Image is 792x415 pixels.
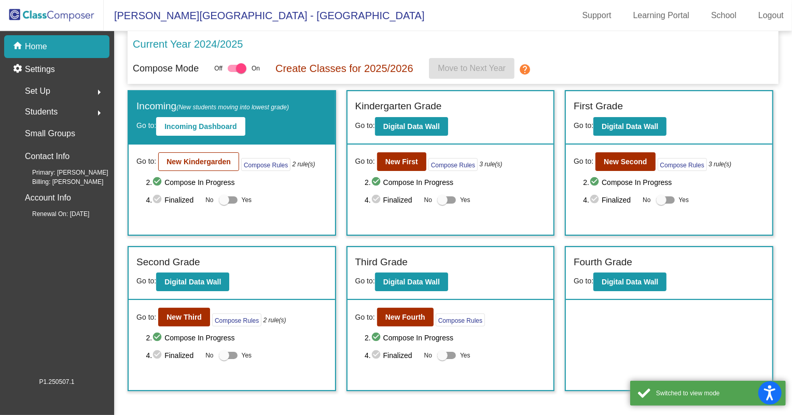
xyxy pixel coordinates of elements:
[583,194,638,206] span: 4. Finalized
[583,176,765,189] span: 2. Compose In Progress
[355,156,375,167] span: Go to:
[438,64,506,73] span: Move to Next Year
[708,160,731,169] i: 3 rule(s)
[365,332,546,344] span: 2. Compose In Progress
[133,36,243,52] p: Current Year 2024/2025
[383,122,440,131] b: Digital Data Wall
[589,194,602,206] mat-icon: check_circle
[156,273,229,291] button: Digital Data Wall
[377,152,426,171] button: New First
[241,158,290,171] button: Compose Rules
[574,99,623,114] label: First Grade
[136,312,156,323] span: Go to:
[12,63,25,76] mat-icon: settings
[656,389,778,398] div: Switched to view mode
[146,349,201,362] span: 4. Finalized
[371,176,383,189] mat-icon: check_circle
[136,255,200,270] label: Second Grade
[16,168,108,177] span: Primary: [PERSON_NAME]
[25,63,55,76] p: Settings
[371,194,383,206] mat-icon: check_circle
[385,313,425,321] b: New Fourth
[365,176,546,189] span: 2. Compose In Progress
[164,122,237,131] b: Incoming Dashboard
[428,158,478,171] button: Compose Rules
[133,62,199,76] p: Compose Mode
[574,121,593,130] span: Go to:
[263,316,286,325] i: 2 rule(s)
[643,195,650,205] span: No
[602,278,658,286] b: Digital Data Wall
[152,176,164,189] mat-icon: check_circle
[625,7,698,24] a: Learning Portal
[158,308,210,326] button: New Third
[383,278,440,286] b: Digital Data Wall
[136,99,289,114] label: Incoming
[158,152,239,171] button: New Kindergarden
[365,194,419,206] span: 4. Finalized
[460,194,470,206] span: Yes
[275,61,413,76] p: Create Classes for 2025/2026
[242,349,252,362] span: Yes
[355,121,375,130] span: Go to:
[385,158,418,166] b: New First
[703,7,745,24] a: School
[658,158,707,171] button: Compose Rules
[574,255,632,270] label: Fourth Grade
[252,64,260,73] span: On
[589,176,602,189] mat-icon: check_circle
[16,209,89,219] span: Renewal On: [DATE]
[146,176,327,189] span: 2. Compose In Progress
[93,107,105,119] mat-icon: arrow_right
[136,156,156,167] span: Go to:
[25,105,58,119] span: Students
[152,332,164,344] mat-icon: check_circle
[424,351,432,360] span: No
[429,58,515,79] button: Move to Next Year
[750,7,792,24] a: Logout
[679,194,689,206] span: Yes
[377,308,434,326] button: New Fourth
[375,117,448,136] button: Digital Data Wall
[375,273,448,291] button: Digital Data Wall
[16,177,103,187] span: Billing: [PERSON_NAME]
[436,313,485,326] button: Compose Rules
[574,156,593,167] span: Go to:
[164,278,221,286] b: Digital Data Wall
[152,194,164,206] mat-icon: check_circle
[355,312,375,323] span: Go to:
[104,7,425,24] span: [PERSON_NAME][GEOGRAPHIC_DATA] - [GEOGRAPHIC_DATA]
[205,195,213,205] span: No
[371,332,383,344] mat-icon: check_circle
[146,332,327,344] span: 2. Compose In Progress
[593,273,666,291] button: Digital Data Wall
[25,40,47,53] p: Home
[166,158,231,166] b: New Kindergarden
[25,126,75,141] p: Small Groups
[574,7,620,24] a: Support
[205,351,213,360] span: No
[156,117,245,136] button: Incoming Dashboard
[602,122,658,131] b: Digital Data Wall
[12,40,25,53] mat-icon: home
[604,158,647,166] b: New Second
[424,195,432,205] span: No
[166,313,202,321] b: New Third
[214,64,223,73] span: Off
[152,349,164,362] mat-icon: check_circle
[355,255,408,270] label: Third Grade
[146,194,201,206] span: 4. Finalized
[176,104,289,111] span: (New students moving into lowest grade)
[480,160,503,169] i: 3 rule(s)
[136,277,156,285] span: Go to:
[574,277,593,285] span: Go to:
[355,277,375,285] span: Go to:
[242,194,252,206] span: Yes
[293,160,315,169] i: 2 rule(s)
[136,121,156,130] span: Go to:
[25,149,70,164] p: Contact Info
[212,313,261,326] button: Compose Rules
[365,349,419,362] span: 4. Finalized
[595,152,655,171] button: New Second
[593,117,666,136] button: Digital Data Wall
